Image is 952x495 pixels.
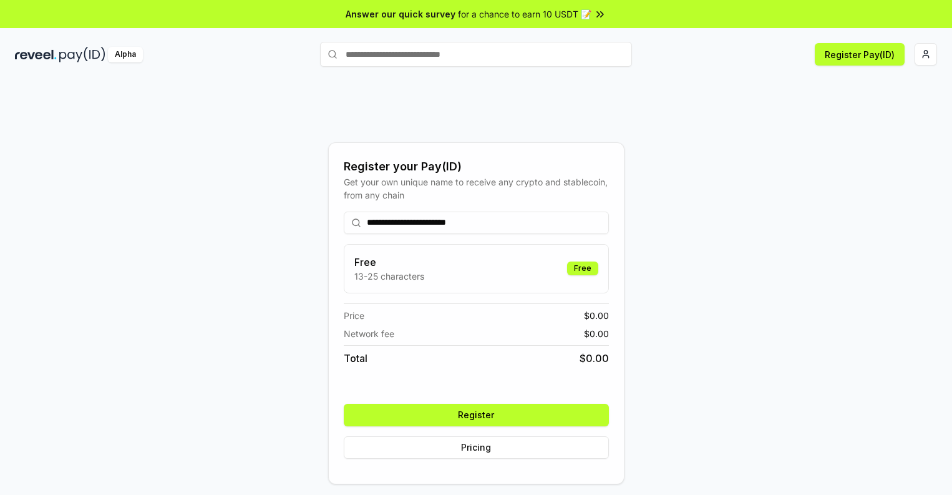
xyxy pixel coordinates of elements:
[344,436,609,459] button: Pricing
[580,351,609,366] span: $ 0.00
[458,7,591,21] span: for a chance to earn 10 USDT 📝
[15,47,57,62] img: reveel_dark
[344,404,609,426] button: Register
[346,7,455,21] span: Answer our quick survey
[354,255,424,270] h3: Free
[584,309,609,322] span: $ 0.00
[815,43,905,66] button: Register Pay(ID)
[354,270,424,283] p: 13-25 characters
[344,309,364,322] span: Price
[567,262,598,275] div: Free
[344,327,394,340] span: Network fee
[584,327,609,340] span: $ 0.00
[344,158,609,175] div: Register your Pay(ID)
[344,351,367,366] span: Total
[59,47,105,62] img: pay_id
[344,175,609,202] div: Get your own unique name to receive any crypto and stablecoin, from any chain
[108,47,143,62] div: Alpha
